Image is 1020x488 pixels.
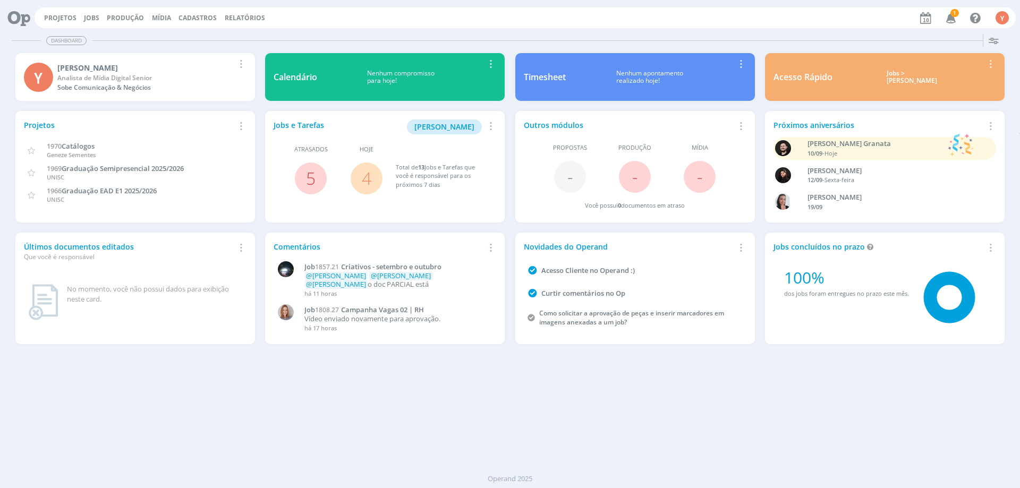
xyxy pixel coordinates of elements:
a: 5 [306,167,316,190]
button: [PERSON_NAME] [407,119,482,134]
div: Outros módulos [524,119,734,131]
span: Mídia [692,143,708,152]
span: - [697,165,702,188]
span: @[PERSON_NAME] [306,279,366,289]
span: [PERSON_NAME] [414,122,474,132]
img: A [278,304,294,320]
div: Sobe Comunicação & Negócios [57,83,234,92]
p: Vídeo enviado novamente para aprovação. [304,315,490,323]
a: 1970Catálogos [47,141,95,151]
div: Y [24,63,53,92]
div: - [807,149,943,158]
div: Nenhum compromisso para hoje! [317,70,484,85]
div: Luana da Silva de Andrade [807,166,980,176]
span: 1966 [47,186,62,195]
span: 12/09 [807,176,822,184]
a: Relatórios [225,13,265,22]
span: Catálogos [62,141,95,151]
a: Job1857.21Criativos - setembro e outubro [304,263,490,271]
div: Acesso Rápido [773,71,832,83]
div: Caroline Fagundes Pieczarka [807,192,980,203]
div: Jobs e Tarefas [274,119,484,134]
div: Últimos documentos editados [24,241,234,262]
a: TimesheetNenhum apontamentorealizado hoje! [515,53,755,101]
span: Sexta-feira [824,176,854,184]
div: Jobs > [PERSON_NAME] [840,70,984,85]
span: UNISC [47,173,64,181]
span: - [567,165,573,188]
a: 1966Graduação EAD E1 2025/2026 [47,185,157,195]
a: Jobs [84,13,99,22]
button: Mídia [149,14,174,22]
span: 0 [618,201,621,209]
span: Graduação EAD E1 2025/2026 [62,186,157,195]
span: Atrasados [294,145,328,154]
div: No momento, você não possui dados para exibição neste card. [67,284,242,305]
span: - [632,165,637,188]
div: Que você é responsável [24,252,234,262]
div: Projetos [24,119,234,131]
div: Comentários [274,241,484,252]
span: Geneze Sementes [47,151,96,159]
span: Cadastros [178,13,217,22]
a: Job1808.27Campanha Vagas 02 | RH [304,306,490,314]
span: 1970 [47,141,62,151]
button: Jobs [81,14,103,22]
span: Graduação Semipresencial 2025/2026 [62,164,184,173]
button: Projetos [41,14,80,22]
span: Dashboard [46,36,87,45]
div: Calendário [274,71,317,83]
button: Cadastros [175,14,220,22]
span: @[PERSON_NAME] [306,271,366,280]
a: 4 [362,167,371,190]
a: [PERSON_NAME] [407,121,482,131]
span: UNISC [47,195,64,203]
span: 1 [950,9,959,17]
div: Jobs concluídos no prazo [773,241,984,252]
a: 1969Graduação Semipresencial 2025/2026 [47,163,184,173]
div: - [807,176,980,185]
a: Acesso Cliente no Operand :) [541,266,635,275]
span: @[PERSON_NAME] [371,271,431,280]
img: C [775,194,791,210]
button: Produção [104,14,147,22]
div: Nenhum apontamento realizado hoje! [566,70,734,85]
div: Yuri Lopardo [57,62,234,73]
div: Bruno Corralo Granata [807,139,943,149]
div: Y [996,11,1009,24]
button: Relatórios [222,14,268,22]
span: Criativos - setembro e outubro [341,262,441,271]
span: 1969 [47,164,62,173]
img: dashboard_not_found.png [28,284,58,320]
img: L [775,167,791,183]
span: 13 [418,163,424,171]
span: Produção [618,143,651,152]
span: 19/09 [807,203,822,211]
a: Como solicitar a aprovação de peças e inserir marcadores em imagens anexadas a um job? [539,309,724,327]
span: Campanha Vagas 02 | RH [341,305,424,314]
div: 100% [784,266,909,289]
span: Hoje [824,149,837,157]
span: há 11 horas [304,289,337,297]
span: 10/09 [807,149,822,157]
span: 1808.27 [315,305,339,314]
a: Mídia [152,13,171,22]
div: Total de Jobs e Tarefas que você é responsável para os próximos 7 dias [396,163,486,190]
span: há 17 horas [304,324,337,332]
div: Analista de Mídia Digital Senior [57,73,234,83]
div: dos jobs foram entregues no prazo este mês. [784,289,909,298]
div: Novidades do Operand [524,241,734,252]
a: Y[PERSON_NAME]Analista de Mídia Digital SeniorSobe Comunicação & Negócios [15,53,255,101]
span: Propostas [553,143,587,152]
button: Y [995,8,1009,27]
span: 1857.21 [315,262,339,271]
span: Hoje [360,145,373,154]
p: o doc PARCIAL está [304,272,490,288]
div: Você possui documentos em atraso [585,201,685,210]
div: Timesheet [524,71,566,83]
img: B [775,140,791,156]
button: 1 [939,8,961,28]
a: Produção [107,13,144,22]
img: G [278,261,294,277]
a: Projetos [44,13,76,22]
